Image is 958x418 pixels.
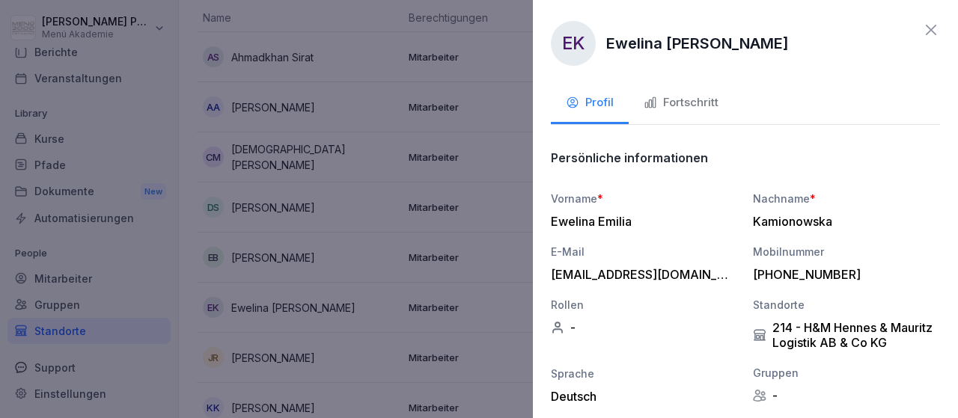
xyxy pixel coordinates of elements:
[644,94,718,111] div: Fortschritt
[629,84,733,124] button: Fortschritt
[551,297,738,313] div: Rollen
[753,297,940,313] div: Standorte
[551,366,738,381] div: Sprache
[551,150,708,165] p: Persönliche informationen
[753,191,940,206] div: Nachname
[753,388,940,403] div: -
[551,244,738,259] div: E-Mail
[606,32,789,55] p: Ewelina [PERSON_NAME]
[551,320,738,335] div: -
[753,244,940,259] div: Mobilnummer
[753,267,933,282] div: [PHONE_NUMBER]
[551,191,738,206] div: Vorname
[551,389,738,404] div: Deutsch
[551,21,596,66] div: EK
[551,267,730,282] div: [EMAIL_ADDRESS][DOMAIN_NAME]
[753,365,940,381] div: Gruppen
[551,84,629,124] button: Profil
[753,320,940,350] div: 214 - H&M Hennes & Mauritz Logistik AB & Co KG
[551,214,730,229] div: Ewelina Emilia
[753,214,933,229] div: Kamionowska
[566,94,614,111] div: Profil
